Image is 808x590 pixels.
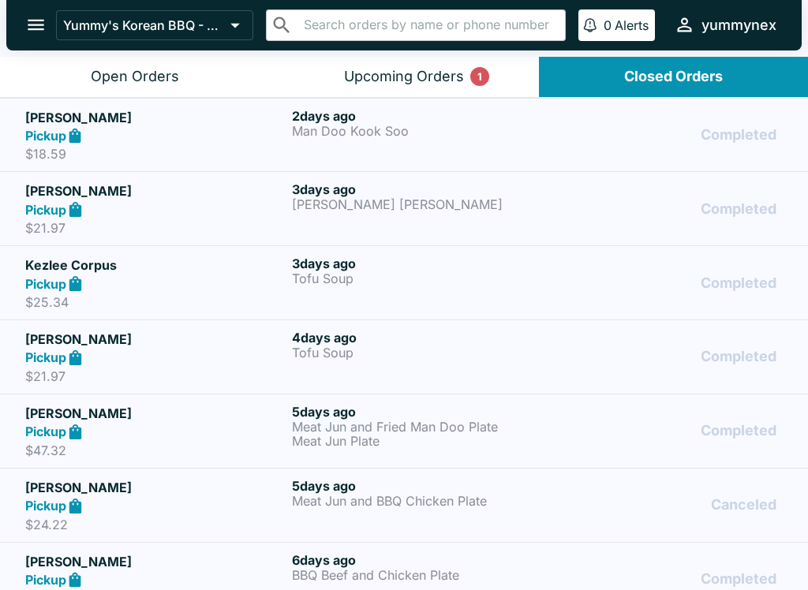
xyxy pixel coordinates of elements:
p: $18.59 [25,146,286,162]
strong: Pickup [25,498,66,513]
strong: Pickup [25,128,66,144]
button: Yummy's Korean BBQ - NEX [56,10,253,40]
p: Meat Jun and BBQ Chicken Plate [292,494,552,508]
p: $25.34 [25,294,286,310]
p: BBQ Beef and Chicken Plate [292,568,552,582]
strong: Pickup [25,349,66,365]
p: [PERSON_NAME] [PERSON_NAME] [292,197,552,211]
div: yummynex [701,16,776,35]
p: Alerts [615,17,649,33]
p: Yummy's Korean BBQ - NEX [63,17,224,33]
p: $21.97 [25,220,286,236]
span: 3 days ago [292,181,356,197]
div: Upcoming Orders [344,68,464,86]
h5: [PERSON_NAME] [25,108,286,127]
span: 6 days ago [292,552,356,568]
button: yummynex [668,8,783,42]
h5: [PERSON_NAME] [25,330,286,349]
h5: [PERSON_NAME] [25,552,286,571]
span: 2 days ago [292,108,356,124]
p: $24.22 [25,517,286,532]
span: 4 days ago [292,330,357,345]
p: Meat Jun and Fried Man Doo Plate [292,420,552,434]
p: $47.32 [25,442,286,458]
button: open drawer [16,5,56,45]
p: $21.97 [25,368,286,384]
input: Search orders by name or phone number [299,14,559,36]
strong: Pickup [25,202,66,218]
p: 1 [477,69,482,84]
span: 5 days ago [292,404,356,420]
h5: Kezlee Corpus [25,256,286,274]
p: Man Doo Kook Soo [292,124,552,138]
h5: [PERSON_NAME] [25,181,286,200]
h5: [PERSON_NAME] [25,404,286,423]
div: Closed Orders [624,68,723,86]
strong: Pickup [25,424,66,439]
p: Meat Jun Plate [292,434,552,448]
span: 3 days ago [292,256,356,271]
p: Tofu Soup [292,345,552,360]
h5: [PERSON_NAME] [25,478,286,497]
span: 5 days ago [292,478,356,494]
p: 0 [604,17,612,33]
strong: Pickup [25,276,66,292]
p: Tofu Soup [292,271,552,286]
strong: Pickup [25,572,66,588]
div: Open Orders [91,68,179,86]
